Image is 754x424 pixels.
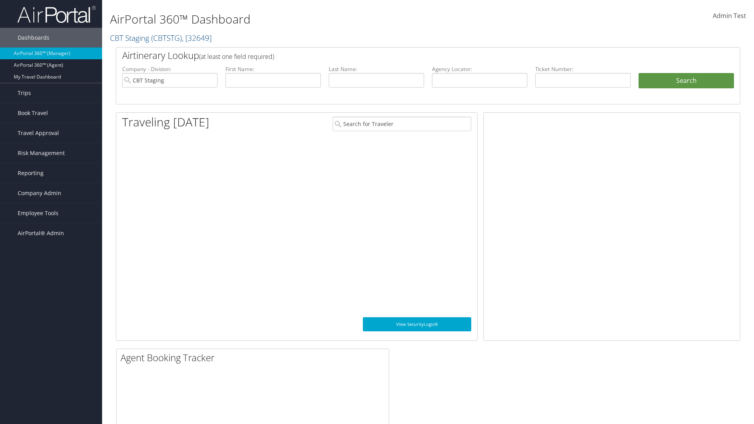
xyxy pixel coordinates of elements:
[329,65,424,73] label: Last Name:
[18,83,31,103] span: Trips
[110,33,212,43] a: CBT Staging
[17,5,96,24] img: airportal-logo.png
[121,351,389,364] h2: Agent Booking Tracker
[713,11,746,20] span: Admin Test
[18,223,64,243] span: AirPortal® Admin
[18,183,61,203] span: Company Admin
[18,28,49,48] span: Dashboards
[18,203,59,223] span: Employee Tools
[18,123,59,143] span: Travel Approval
[199,52,274,61] span: (at least one field required)
[713,4,746,28] a: Admin Test
[110,11,534,27] h1: AirPortal 360™ Dashboard
[122,114,209,130] h1: Traveling [DATE]
[151,33,182,43] span: ( CBTSTG )
[333,117,471,131] input: Search for Traveler
[18,103,48,123] span: Book Travel
[535,65,631,73] label: Ticket Number:
[432,65,527,73] label: Agency Locator:
[122,65,218,73] label: Company - Division:
[182,33,212,43] span: , [ 32649 ]
[18,163,44,183] span: Reporting
[18,143,65,163] span: Risk Management
[639,73,734,89] button: Search
[122,49,682,62] h2: Airtinerary Lookup
[363,317,471,331] a: View SecurityLogic®
[225,65,321,73] label: First Name:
